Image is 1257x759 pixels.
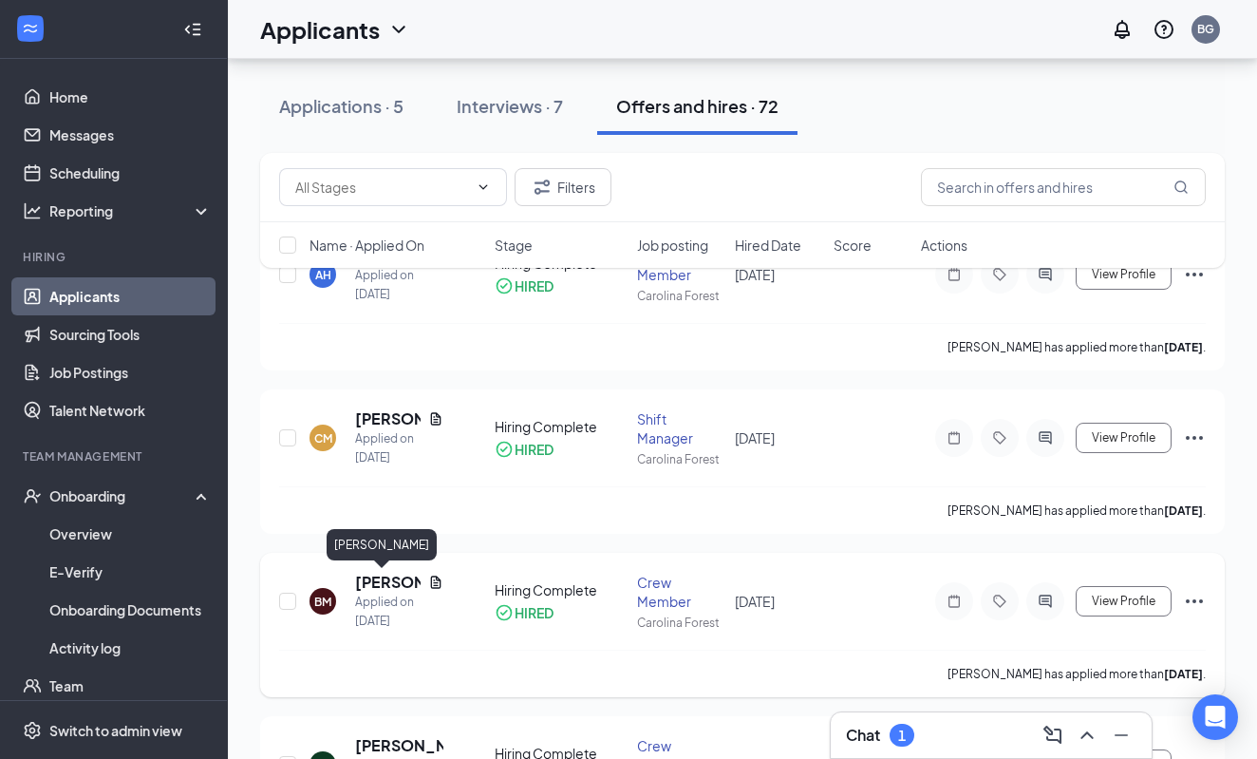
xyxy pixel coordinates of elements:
[327,529,437,560] div: [PERSON_NAME]
[947,339,1206,355] p: [PERSON_NAME] has applied more than .
[355,572,421,593] h5: [PERSON_NAME]
[49,277,212,315] a: Applicants
[23,201,42,220] svg: Analysis
[355,429,443,467] div: Applied on [DATE]
[1183,427,1206,449] svg: Ellipses
[49,201,213,220] div: Reporting
[49,391,212,429] a: Talent Network
[735,236,801,255] span: Hired Date
[1072,720,1102,750] button: ChevronUp
[49,553,212,591] a: E-Verify
[495,580,625,599] div: Hiring Complete
[23,249,208,265] div: Hiring
[1110,724,1133,747] svg: Minimize
[637,451,724,467] div: Carolina Forest
[1164,667,1203,681] b: [DATE]
[23,486,42,505] svg: UserCheck
[1106,720,1136,750] button: Minimize
[515,603,553,622] div: HIRED
[49,667,212,705] a: Team
[1076,586,1172,617] button: View Profile
[355,735,443,756] h5: [PERSON_NAME]
[495,603,514,622] svg: CheckmarkCircle
[735,593,775,610] span: [DATE]
[898,728,906,744] div: 1
[1041,724,1064,747] svg: ComposeMessage
[428,575,443,590] svg: Document
[637,288,724,304] div: Carolina Forest
[1192,694,1238,740] div: Open Intercom Messenger
[183,20,202,39] svg: Collapse
[310,236,424,255] span: Name · Applied On
[515,440,553,459] div: HIRED
[355,408,421,429] h5: [PERSON_NAME]
[23,448,208,465] div: Team Management
[295,177,468,198] input: All Stages
[387,18,410,41] svg: ChevronDown
[49,116,212,154] a: Messages
[49,515,212,553] a: Overview
[314,430,332,446] div: CM
[279,94,403,118] div: Applications · 5
[1164,340,1203,354] b: [DATE]
[988,430,1011,446] svg: Tag
[1197,21,1214,37] div: BG
[49,591,212,629] a: Onboarding Documents
[637,236,708,255] span: Job posting
[49,315,212,353] a: Sourcing Tools
[1038,720,1068,750] button: ComposeMessage
[355,593,443,631] div: Applied on [DATE]
[314,594,331,610] div: BM
[1173,180,1189,195] svg: MagnifyingGlass
[921,168,1206,206] input: Search in offers and hires
[616,94,779,118] div: Offers and hires · 72
[1034,594,1057,609] svg: ActiveChat
[515,168,611,206] button: Filter Filters
[476,180,491,195] svg: ChevronDown
[834,236,872,255] span: Score
[1092,431,1155,445] span: View Profile
[49,353,212,391] a: Job Postings
[947,503,1206,519] p: [PERSON_NAME] has applied more than .
[21,19,40,38] svg: WorkstreamLogo
[457,94,563,118] div: Interviews · 7
[1076,423,1172,453] button: View Profile
[531,176,553,199] svg: Filter
[1092,595,1155,608] span: View Profile
[637,409,724,447] div: Shift Manager
[428,411,443,427] svg: Document
[735,429,775,446] span: [DATE]
[943,594,966,609] svg: Note
[1034,430,1057,446] svg: ActiveChat
[49,629,212,667] a: Activity log
[1153,18,1175,41] svg: QuestionInfo
[1183,590,1206,613] svg: Ellipses
[846,725,880,746] h3: Chat
[260,13,380,46] h1: Applicants
[495,236,533,255] span: Stage
[1111,18,1134,41] svg: Notifications
[637,615,724,631] div: Carolina Forest
[921,236,967,255] span: Actions
[23,721,42,740] svg: Settings
[1164,503,1203,518] b: [DATE]
[637,573,724,611] div: Crew Member
[49,78,212,116] a: Home
[495,417,625,436] div: Hiring Complete
[943,430,966,446] svg: Note
[1076,724,1098,747] svg: ChevronUp
[49,486,196,505] div: Onboarding
[49,721,182,740] div: Switch to admin view
[495,440,514,459] svg: CheckmarkCircle
[988,594,1011,609] svg: Tag
[947,666,1206,682] p: [PERSON_NAME] has applied more than .
[49,154,212,192] a: Scheduling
